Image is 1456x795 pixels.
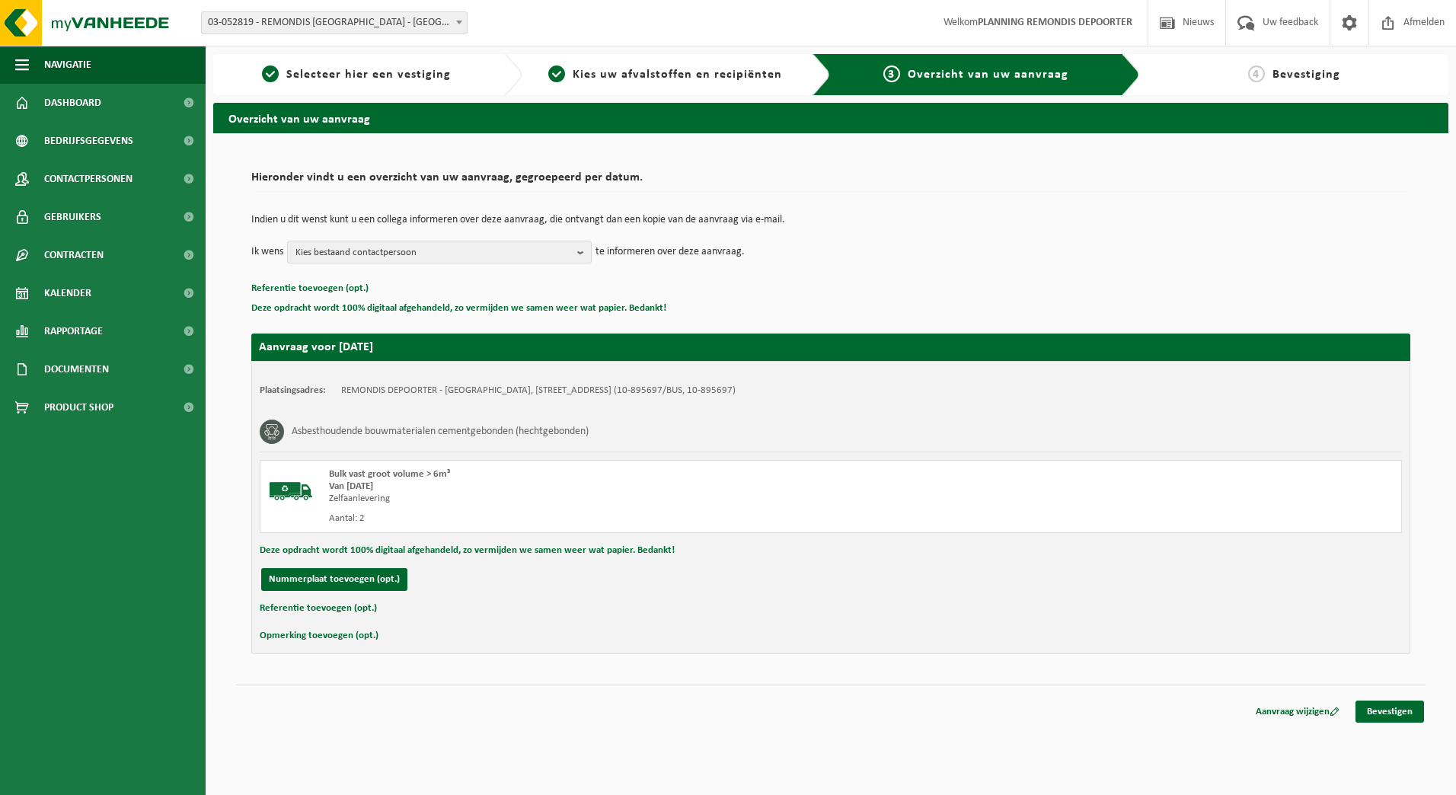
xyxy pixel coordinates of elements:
[251,299,666,318] button: Deze opdracht wordt 100% digitaal afgehandeld, zo vermijden we samen weer wat papier. Bedankt!
[262,65,279,82] span: 1
[251,171,1410,192] h2: Hieronder vindt u een overzicht van uw aanvraag, gegroepeerd per datum.
[251,215,1410,225] p: Indien u dit wenst kunt u een collega informeren over deze aanvraag, die ontvangt dan een kopie v...
[329,469,450,479] span: Bulk vast groot volume > 6m³
[548,65,565,82] span: 2
[978,17,1132,28] strong: PLANNING REMONDIS DEPOORTER
[261,568,407,591] button: Nummerplaat toevoegen (opt.)
[259,341,373,353] strong: Aanvraag voor [DATE]
[260,385,326,395] strong: Plaatsingsadres:
[260,599,377,618] button: Referentie toevoegen (opt.)
[329,493,892,505] div: Zelfaanlevering
[1272,69,1340,81] span: Bevestiging
[295,241,571,264] span: Kies bestaand contactpersoon
[573,69,782,81] span: Kies uw afvalstoffen en recipiënten
[595,241,745,263] p: te informeren over deze aanvraag.
[1248,65,1265,82] span: 4
[292,420,589,444] h3: Asbesthoudende bouwmaterialen cementgebonden (hechtgebonden)
[201,11,468,34] span: 03-052819 - REMONDIS WEST-VLAANDEREN - OOSTENDE
[268,468,314,514] img: BL-SO-LV.png
[286,69,451,81] span: Selecteer hier een vestiging
[44,122,133,160] span: Bedrijfsgegevens
[251,279,369,299] button: Referentie toevoegen (opt.)
[287,241,592,263] button: Kies bestaand contactpersoon
[260,626,378,646] button: Opmerking toevoegen (opt.)
[329,481,373,491] strong: Van [DATE]
[44,236,104,274] span: Contracten
[341,385,736,397] td: REMONDIS DEPOORTER - [GEOGRAPHIC_DATA], [STREET_ADDRESS] (10-895697/BUS, 10-895697)
[1355,701,1424,723] a: Bevestigen
[251,241,283,263] p: Ik wens
[908,69,1068,81] span: Overzicht van uw aanvraag
[44,388,113,426] span: Product Shop
[1244,701,1351,723] a: Aanvraag wijzigen
[44,84,101,122] span: Dashboard
[44,198,101,236] span: Gebruikers
[260,541,675,560] button: Deze opdracht wordt 100% digitaal afgehandeld, zo vermijden we samen weer wat papier. Bedankt!
[44,350,109,388] span: Documenten
[44,46,91,84] span: Navigatie
[44,274,91,312] span: Kalender
[202,12,467,34] span: 03-052819 - REMONDIS WEST-VLAANDEREN - OOSTENDE
[329,512,892,525] div: Aantal: 2
[530,65,801,84] a: 2Kies uw afvalstoffen en recipiënten
[221,65,492,84] a: 1Selecteer hier een vestiging
[44,312,103,350] span: Rapportage
[213,103,1448,132] h2: Overzicht van uw aanvraag
[44,160,133,198] span: Contactpersonen
[883,65,900,82] span: 3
